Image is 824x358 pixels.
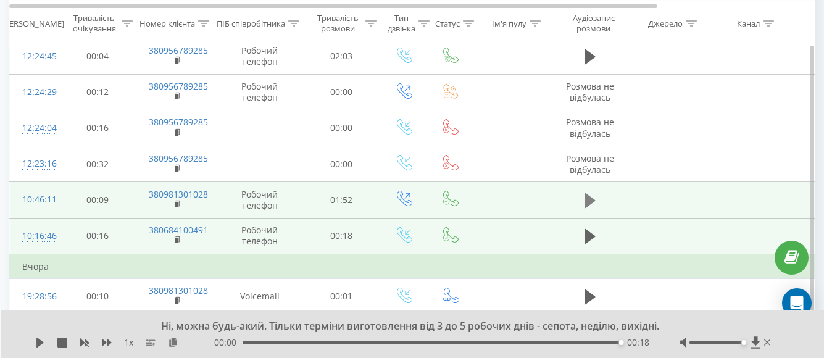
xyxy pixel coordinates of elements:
[149,116,208,128] a: 380956789285
[314,13,362,34] div: Тривалість розмови
[70,13,119,34] div: Тривалість очікування
[59,218,136,254] td: 00:16
[22,152,47,176] div: 12:23:16
[217,278,303,314] td: Voicemail
[737,18,760,28] div: Канал
[59,110,136,146] td: 00:16
[149,80,208,92] a: 380956789285
[303,218,380,254] td: 00:18
[303,182,380,218] td: 01:52
[214,336,243,349] span: 00:00
[59,38,136,74] td: 00:04
[124,336,133,349] span: 1 x
[59,182,136,218] td: 00:09
[217,38,303,74] td: Робочий телефон
[564,13,623,34] div: Аудіозапис розмови
[149,152,208,164] a: 380956789285
[435,18,460,28] div: Статус
[22,224,47,248] div: 10:16:46
[22,116,47,140] div: 12:24:04
[22,44,47,69] div: 12:24:45
[217,218,303,254] td: Робочий телефон
[492,18,526,28] div: Ім'я пулу
[59,146,136,182] td: 00:32
[782,288,812,318] div: Open Intercom Messenger
[59,278,136,314] td: 00:10
[627,336,649,349] span: 00:18
[217,182,303,218] td: Робочий телефон
[22,188,47,212] div: 10:46:11
[59,74,136,110] td: 00:12
[139,18,195,28] div: Номер клієнта
[303,278,380,314] td: 00:01
[742,340,747,345] div: Accessibility label
[303,38,380,74] td: 02:03
[566,152,614,175] span: Розмова не відбулась
[2,18,64,28] div: [PERSON_NAME]
[217,18,285,28] div: ПІБ співробітника
[149,224,208,236] a: 380684100491
[303,74,380,110] td: 00:00
[619,340,624,345] div: Accessibility label
[149,44,208,56] a: 380956789285
[22,80,47,104] div: 12:24:29
[149,188,208,200] a: 380981301028
[648,18,683,28] div: Джерело
[566,116,614,139] span: Розмова не відбулась
[22,285,47,309] div: 19:28:56
[149,285,208,296] a: 380981301028
[566,80,614,103] span: Розмова не відбулась
[217,74,303,110] td: Робочий телефон
[303,110,380,146] td: 00:00
[109,320,700,333] div: Ні, можна будь-акий. Тільки терміни виготовлення від 3 до 5 робочих днів - сепота, неділю, вихідні.
[303,146,380,182] td: 00:00
[388,13,415,34] div: Тип дзвінка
